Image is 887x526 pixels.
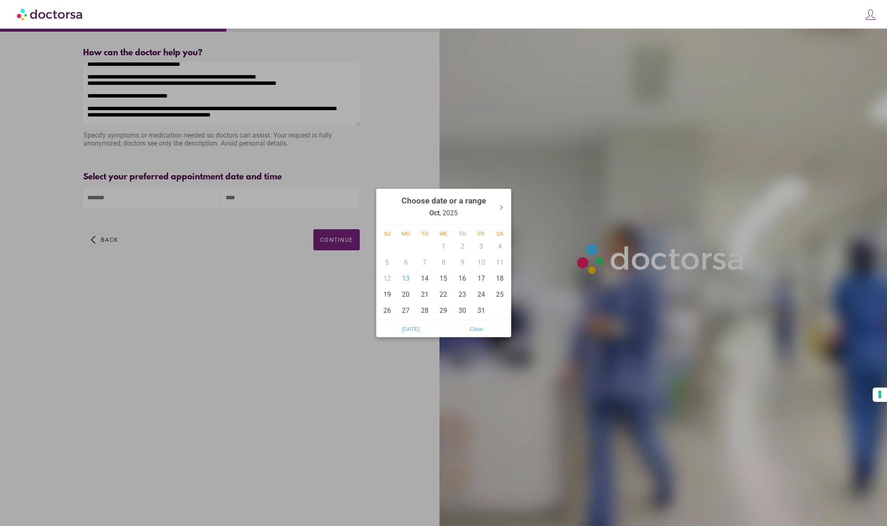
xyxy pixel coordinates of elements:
button: Clear [444,322,510,336]
div: 22 [434,286,453,302]
div: 28 [415,302,434,318]
span: Clear [446,323,507,335]
div: 26 [378,302,397,318]
div: 20 [396,286,415,302]
div: 27 [396,302,415,318]
div: 23 [453,286,472,302]
div: 29 [434,302,453,318]
div: 25 [491,286,510,302]
div: 21 [415,286,434,302]
img: icons8-customer-100.png [865,9,876,21]
div: Mo [396,230,415,237]
div: Sa [491,230,510,237]
div: 30 [453,302,472,318]
img: Doctorsa.com [17,5,84,24]
span: [DATE] [380,323,441,335]
div: 8 [434,254,453,270]
div: 6 [396,254,415,270]
div: 16 [453,270,472,286]
strong: Oct [429,209,439,217]
div: 4 [491,238,510,254]
button: [DATE] [378,322,444,336]
div: 5 [378,254,397,270]
div: Tu [415,230,434,237]
div: Su [378,230,397,237]
div: 12 [378,270,397,286]
div: 19 [378,286,397,302]
div: 2 [453,238,472,254]
div: 18 [491,270,510,286]
div: 14 [415,270,434,286]
div: 31 [472,302,491,318]
div: 10 [472,254,491,270]
div: 3 [472,238,491,254]
div: 1 [434,238,453,254]
strong: Choose date or a range [402,196,486,206]
div: Th [453,230,472,237]
div: 13 [396,270,415,286]
div: 7 [415,254,434,270]
div: , 2025 [402,191,486,223]
div: 15 [434,270,453,286]
div: 11 [491,254,510,270]
div: Fr [472,230,491,237]
button: Your consent preferences for tracking technologies [873,388,887,402]
div: We [434,230,453,237]
div: 17 [472,270,491,286]
div: 9 [453,254,472,270]
div: 24 [472,286,491,302]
